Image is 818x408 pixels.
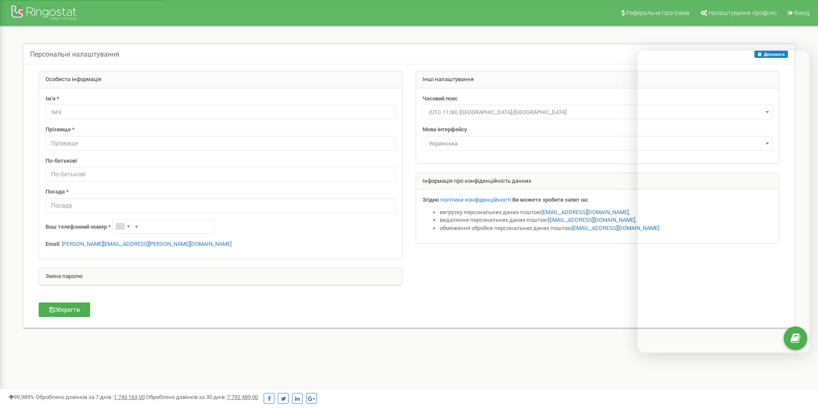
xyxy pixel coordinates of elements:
[46,126,75,134] label: Прізвище *
[46,198,396,213] input: Посада
[794,9,809,16] span: Вихід
[440,196,511,203] a: політики конфіденційності
[39,71,402,88] div: Особиста інформація
[423,95,458,103] label: Часовий пояс
[227,394,258,400] u: 7 792 489,00
[46,105,396,119] input: Ім'я
[46,95,59,103] label: Ім'я *
[46,223,111,231] label: Ваш телефонний номер *
[789,360,809,380] iframe: Intercom live chat
[46,241,61,247] strong: Email:
[416,173,779,190] div: Інформація про конфіденційність данних
[62,241,231,247] a: [PERSON_NAME][EMAIL_ADDRESS][PERSON_NAME][DOMAIN_NAME]
[440,224,773,233] li: обмеження обробки персональних даних поштою .
[39,268,402,285] div: Зміна паролю
[572,225,659,231] a: [EMAIL_ADDRESS][DOMAIN_NAME]
[423,196,439,203] strong: Згідно
[626,9,690,16] span: Реферальна програма
[146,394,258,400] span: Оброблено дзвінків за 30 днів :
[114,394,145,400] u: 1 743 163,00
[36,394,145,400] span: Оброблено дзвінків за 7 днів :
[9,394,34,400] span: 99,989%
[638,51,809,353] iframe: Intercom live chat
[416,71,779,88] div: Інші налаштування
[423,136,773,151] span: Українська
[30,51,119,58] h5: Персональні налаштування
[423,105,773,119] span: (UTC-11:00) Pacific/Midway
[46,188,69,196] label: Посада *
[548,217,635,223] a: [EMAIL_ADDRESS][DOMAIN_NAME]
[426,106,770,118] span: (UTC-11:00) Pacific/Midway
[46,167,396,181] input: По-батькові
[426,138,770,150] span: Українська
[512,196,589,203] strong: Ви можете зробити запит на:
[112,219,214,234] input: +1-800-555-55-55
[39,302,90,317] button: Зберегти
[113,220,132,233] div: Telephone country code
[423,126,467,134] label: Мова інтерфейсу
[709,9,776,16] span: Налаштування профілю
[46,157,77,165] label: По-батькові
[46,136,396,151] input: Прізвище
[440,209,773,217] li: вигрузку персональних даних поштою ,
[440,216,773,224] li: видалення персональних даних поштою ,
[541,209,629,215] a: [EMAIL_ADDRESS][DOMAIN_NAME]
